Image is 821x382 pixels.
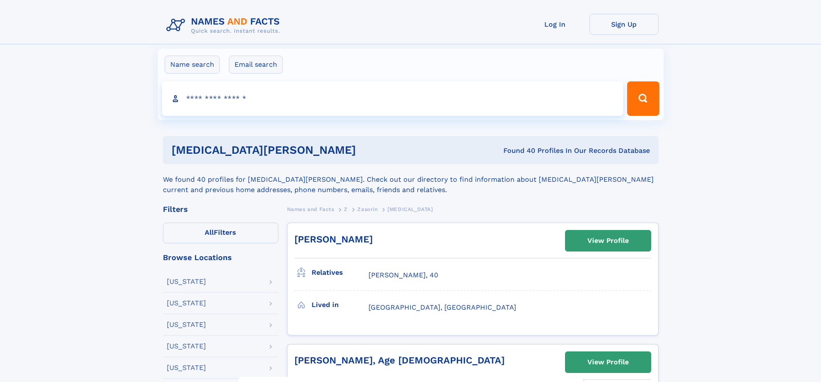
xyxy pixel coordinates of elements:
a: Names and Facts [287,204,334,214]
h1: [MEDICAL_DATA][PERSON_NAME] [172,145,430,155]
div: Browse Locations [163,254,278,261]
label: Email search [229,56,283,74]
div: View Profile [587,352,629,372]
div: View Profile [587,231,629,251]
h3: Lived in [312,298,368,312]
img: Logo Names and Facts [163,14,287,37]
div: [US_STATE] [167,343,206,350]
div: We found 40 profiles for [MEDICAL_DATA][PERSON_NAME]. Check out our directory to find information... [163,164,659,195]
a: [PERSON_NAME], 40 [368,270,438,280]
span: [MEDICAL_DATA] [387,206,433,212]
a: [PERSON_NAME], Age [DEMOGRAPHIC_DATA] [294,355,505,366]
a: View Profile [565,352,651,373]
span: [GEOGRAPHIC_DATA], [GEOGRAPHIC_DATA] [368,303,516,311]
a: Z [344,204,348,214]
a: View Profile [565,230,651,251]
div: Filters [163,205,278,213]
a: Sign Up [590,14,659,35]
a: Zasorin [357,204,378,214]
input: search input [162,81,624,116]
a: [PERSON_NAME] [294,234,373,245]
div: [US_STATE] [167,278,206,285]
span: Zasorin [357,206,378,212]
span: All [205,228,214,236]
div: [US_STATE] [167,321,206,328]
label: Filters [163,223,278,243]
div: Found 40 Profiles In Our Records Database [430,146,650,155]
span: Z [344,206,348,212]
div: [US_STATE] [167,364,206,371]
a: Log In [521,14,590,35]
div: [US_STATE] [167,300,206,307]
button: Search Button [627,81,659,116]
h3: Relatives [312,265,368,280]
label: Name search [165,56,220,74]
